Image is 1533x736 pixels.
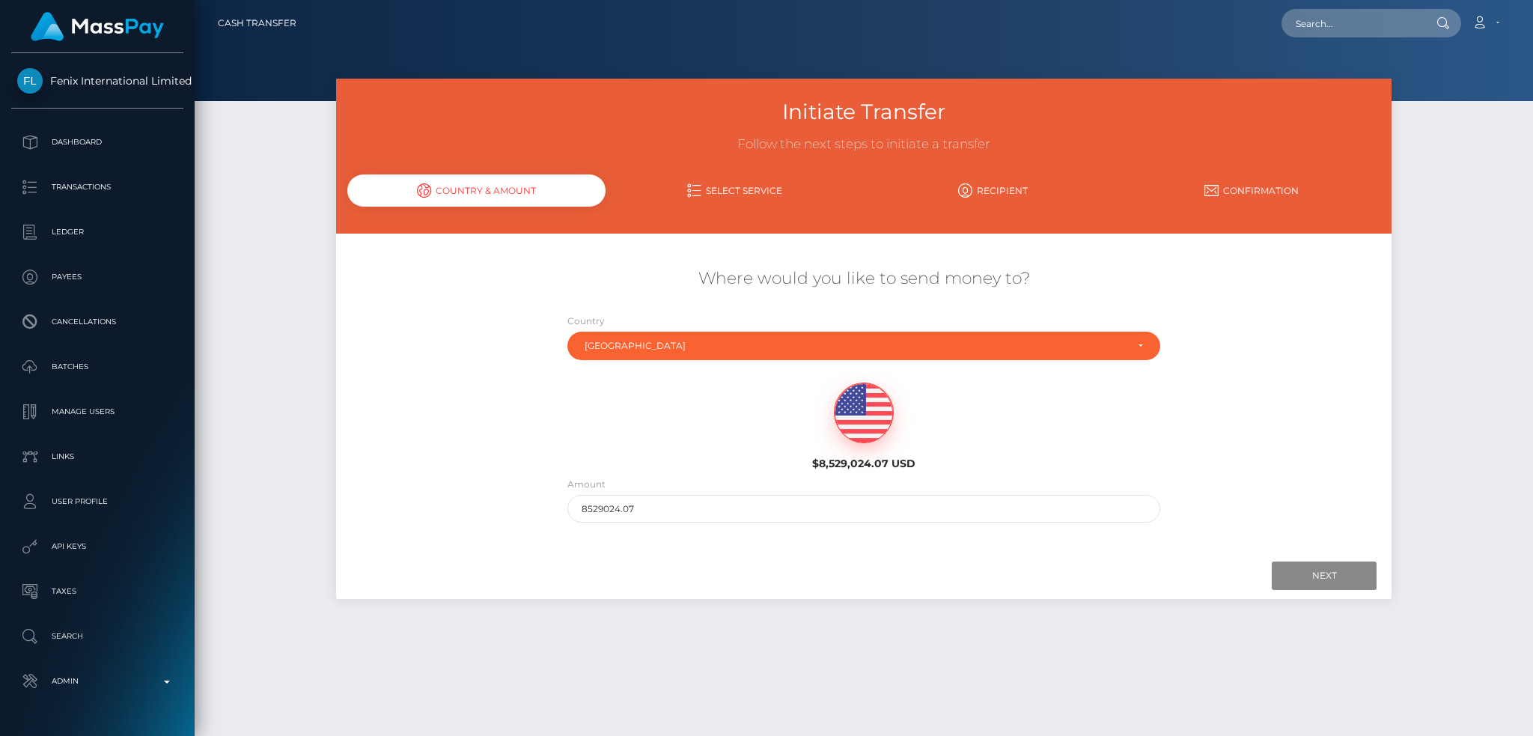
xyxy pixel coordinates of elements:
h6: $8,529,024.07 USD [728,457,999,470]
a: Batches [11,348,183,386]
a: Transactions [11,168,183,206]
p: Ledger [17,221,177,243]
a: Ledger [11,213,183,251]
div: [GEOGRAPHIC_DATA] [585,340,1127,352]
h5: Where would you like to send money to? [347,267,1380,291]
button: South Africa [567,332,1161,360]
p: Dashboard [17,131,177,153]
h3: Initiate Transfer [347,97,1380,127]
a: Links [11,438,183,475]
p: Cancellations [17,311,177,333]
img: MassPay Logo [31,12,164,41]
p: Payees [17,266,177,288]
h3: Follow the next steps to initiate a transfer [347,136,1380,153]
input: Next [1272,562,1377,590]
input: Amount to send in USD (Maximum: 8529024.07) [567,495,1161,523]
a: Cancellations [11,303,183,341]
a: Payees [11,258,183,296]
input: Search... [1281,9,1422,37]
a: User Profile [11,483,183,520]
p: Taxes [17,580,177,603]
p: User Profile [17,490,177,513]
span: Fenix International Limited [11,74,183,88]
p: Transactions [17,176,177,198]
div: Country & Amount [347,174,606,207]
img: USD.png [835,383,893,443]
a: Cash Transfer [218,7,296,39]
p: Search [17,625,177,648]
a: Select Service [606,177,864,204]
p: Links [17,445,177,468]
a: Recipient [864,177,1122,204]
a: Confirmation [1122,177,1380,204]
p: Manage Users [17,401,177,423]
p: API Keys [17,535,177,558]
img: Fenix International Limited [17,68,43,94]
p: Admin [17,670,177,693]
a: Taxes [11,573,183,610]
a: Search [11,618,183,655]
a: API Keys [11,528,183,565]
a: Manage Users [11,393,183,431]
a: Admin [11,663,183,700]
label: Amount [567,478,606,491]
label: Country [567,314,605,328]
a: Dashboard [11,124,183,161]
p: Batches [17,356,177,378]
